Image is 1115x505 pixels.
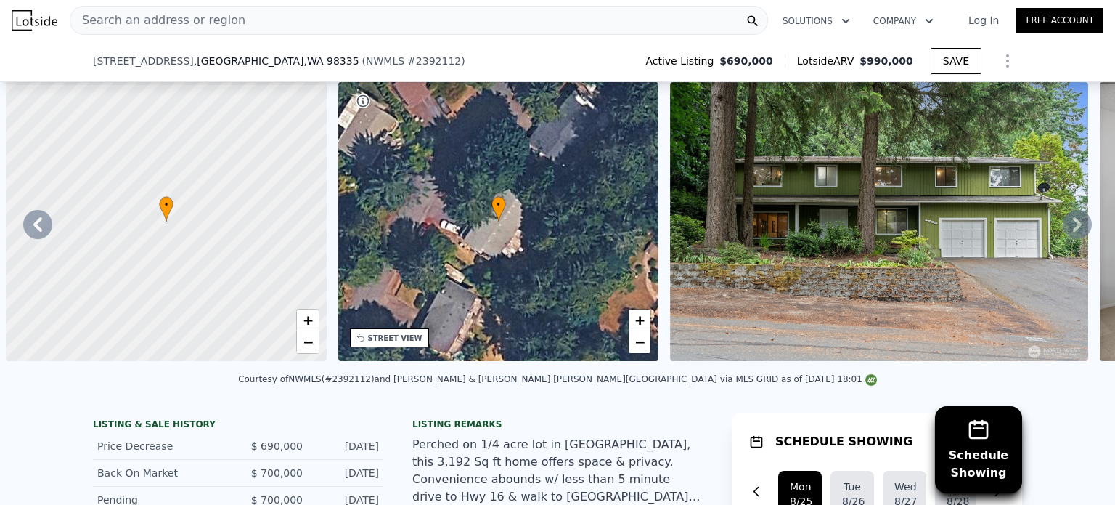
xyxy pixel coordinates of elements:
div: ( ) [362,54,465,68]
span: Lotside ARV [797,54,859,68]
div: Mon [790,480,810,494]
div: LISTING & SALE HISTORY [93,419,383,433]
span: [STREET_ADDRESS] [93,54,194,68]
span: + [635,311,645,329]
span: $690,000 [719,54,773,68]
div: STREET VIEW [368,333,422,344]
div: [DATE] [314,439,379,453]
div: • [159,196,173,222]
span: • [491,198,506,211]
a: Zoom out [297,331,319,353]
a: Zoom out [629,331,650,353]
button: Solutions [771,8,862,34]
div: Listing remarks [412,419,703,430]
span: $ 690,000 [251,440,303,452]
a: Zoom in [629,310,650,331]
span: , WA 98335 [303,55,359,67]
div: Courtesy of NWMLS (#2392112) and [PERSON_NAME] & [PERSON_NAME] [PERSON_NAME][GEOGRAPHIC_DATA] via... [238,374,877,384]
div: Back On Market [97,466,226,480]
img: NWMLS Logo [865,374,877,386]
span: • [159,198,173,211]
button: Company [862,8,945,34]
a: Zoom in [297,310,319,331]
div: Wed [894,480,915,494]
span: − [635,333,645,351]
span: , [GEOGRAPHIC_DATA] [194,54,359,68]
a: Log In [951,13,1016,28]
h1: SCHEDULE SHOWING [775,433,912,451]
span: Active Listing [645,54,719,68]
div: [DATE] [314,466,379,480]
button: Show Options [993,47,1022,76]
div: Tue [842,480,862,494]
span: Search an address or region [70,12,245,29]
span: # 2392112 [407,55,461,67]
div: • [491,196,506,222]
img: Lotside [12,10,57,31]
button: ScheduleShowing [935,406,1022,493]
a: Free Account [1016,8,1103,33]
span: + [303,311,312,329]
span: NWMLS [366,55,404,67]
button: SAVE [931,48,981,74]
span: − [303,333,312,351]
img: Sale: 149634156 Parcel: 100651911 [670,82,1088,361]
span: $ 700,000 [251,467,303,479]
span: $990,000 [859,55,913,67]
div: Price Decrease [97,439,226,453]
